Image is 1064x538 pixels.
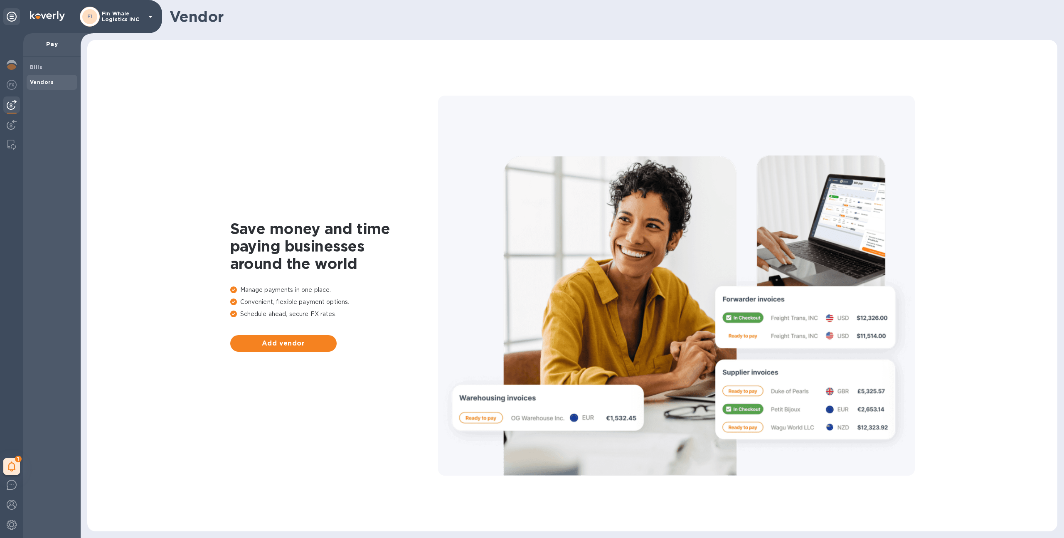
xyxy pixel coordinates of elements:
b: Bills [30,64,42,70]
b: FI [87,13,93,20]
span: Add vendor [237,338,330,348]
b: Vendors [30,79,54,85]
div: Unpin categories [3,8,20,25]
button: Add vendor [230,335,337,352]
p: Convenient, flexible payment options. [230,298,438,306]
p: Pay [30,40,74,48]
span: 1 [15,456,22,462]
p: Schedule ahead, secure FX rates. [230,310,438,318]
p: Manage payments in one place. [230,286,438,294]
h1: Vendor [170,8,1051,25]
img: Logo [30,11,65,21]
p: Fin Whale Logistics INC [102,11,143,22]
h1: Save money and time paying businesses around the world [230,220,438,272]
img: Foreign exchange [7,80,17,90]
